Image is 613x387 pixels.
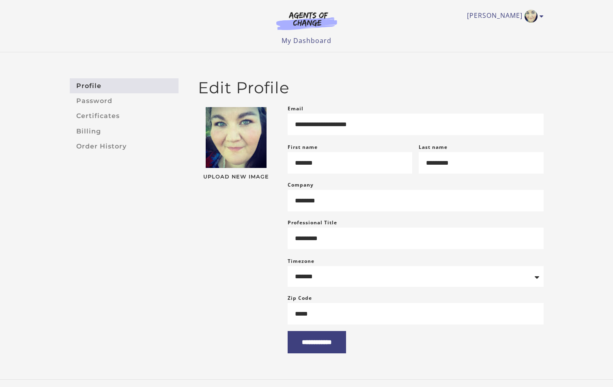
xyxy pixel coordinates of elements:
a: Profile [70,78,179,93]
a: Order History [70,139,179,154]
h2: Edit Profile [198,78,544,97]
label: Timezone [288,258,314,264]
img: Agents of Change Logo [268,11,346,30]
label: First name [288,144,318,150]
label: Email [288,104,303,114]
label: Zip Code [288,293,312,303]
a: Password [70,93,179,108]
a: Billing [70,124,179,139]
label: Company [288,180,314,190]
a: Toggle menu [467,10,540,23]
a: My Dashboard [282,36,331,45]
label: Last name [419,144,447,150]
label: Professional Title [288,218,337,228]
span: Upload New Image [198,174,275,180]
a: Certificates [70,109,179,124]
